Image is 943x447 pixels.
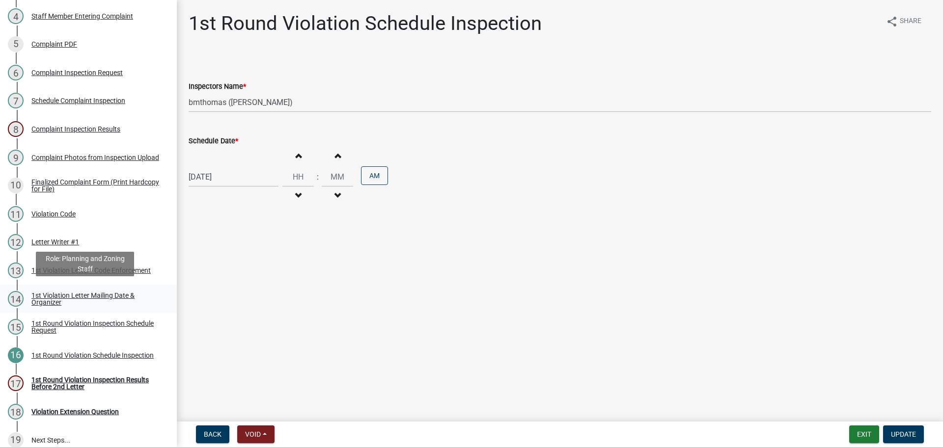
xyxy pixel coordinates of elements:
div: Complaint Photos from Inspection Upload [31,154,159,161]
i: share [886,16,898,27]
div: 17 [8,375,24,391]
div: 9 [8,150,24,165]
div: Schedule Complaint Inspection [31,97,125,104]
div: 1st Violation Letter Mailing Date & Organizer [31,292,161,306]
div: Role: Planning and Zoning Staff [36,252,134,276]
div: 12 [8,234,24,250]
div: 11 [8,206,24,222]
div: 1st Violation Letter - Code Enforcement [31,267,151,274]
span: Void [245,430,261,438]
div: Complaint PDF [31,41,77,48]
div: Finalized Complaint Form (Print Hardcopy for File) [31,179,161,192]
div: 7 [8,93,24,108]
span: Back [204,430,222,438]
div: Violation Extension Question [31,408,119,415]
div: 14 [8,291,24,307]
span: Update [891,430,916,438]
div: : [314,171,322,183]
button: AM [361,166,388,185]
div: 1st Round Violation Schedule Inspection [31,352,154,359]
div: 1st Round Violation Inspection Schedule Request [31,320,161,334]
div: Complaint Inspection Results [31,126,120,132]
div: Letter Writer #1 [31,238,79,245]
div: 1st Round Violation Inspection Results Before 2nd Letter [31,376,161,390]
label: Schedule Date [189,138,238,145]
div: 15 [8,319,24,335]
div: 4 [8,8,24,24]
label: Inspectors Name [189,83,246,90]
button: Void [237,425,275,443]
div: Complaint Inspection Request [31,69,123,76]
input: mm/dd/yyyy [189,167,278,187]
div: 10 [8,178,24,193]
input: Minutes [322,167,353,187]
div: 8 [8,121,24,137]
div: 18 [8,404,24,420]
span: Share [900,16,921,27]
button: Update [883,425,924,443]
button: Exit [849,425,879,443]
h1: 1st Round Violation Schedule Inspection [189,12,542,35]
div: 5 [8,36,24,52]
input: Hours [282,167,314,187]
div: 13 [8,263,24,278]
div: 6 [8,65,24,80]
div: 16 [8,347,24,363]
div: Staff Member Entering Complaint [31,13,133,20]
button: Back [196,425,229,443]
button: shareShare [878,12,929,31]
div: Violation Code [31,210,76,217]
